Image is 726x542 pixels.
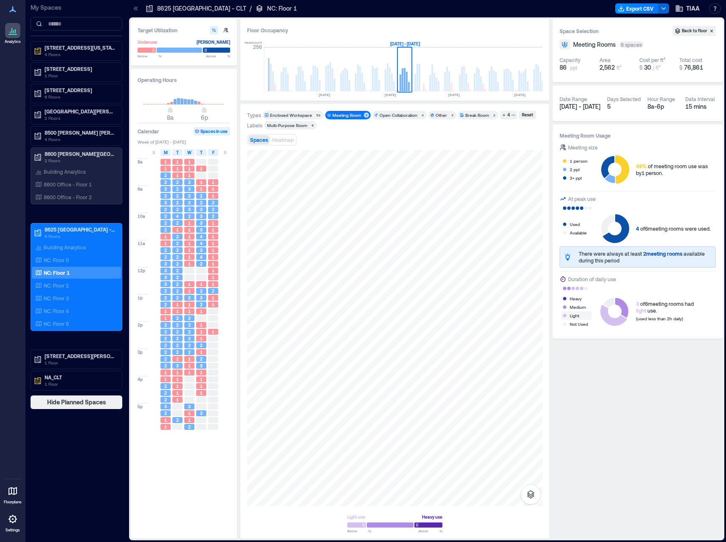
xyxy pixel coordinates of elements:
span: light [636,308,646,313]
span: 2 [188,295,191,301]
span: 1 [188,308,191,314]
span: 2 [176,261,179,267]
span: 2 [164,220,167,226]
span: 1 [200,349,203,355]
span: 3 [200,295,203,301]
span: 1 [188,247,191,253]
p: 8500 [PERSON_NAME] [PERSON_NAME] - CLT [45,129,116,136]
span: 1 [200,179,203,185]
p: NC: Floor 3 [44,295,69,302]
span: 1 [212,240,214,246]
span: 1 [212,281,214,287]
a: Settings [3,509,23,535]
span: 1p [138,295,143,301]
a: Analytics [2,20,23,47]
span: Below % [138,54,161,59]
h3: Operating Hours [138,76,230,84]
button: Hide Planned Spaces [31,395,122,409]
span: ppl [570,64,577,71]
span: 1 [188,356,191,362]
span: 2 [188,336,191,342]
span: 2 [212,206,214,212]
p: NC: Floor 2 [44,282,69,289]
span: 4p [138,376,143,382]
div: 52 [315,113,322,118]
span: 4 [200,240,203,246]
span: 1 [200,186,203,192]
span: 2 [188,193,191,199]
span: 1 [176,376,179,382]
span: S [224,149,226,156]
span: 1 [200,336,203,342]
span: 3 [200,227,203,233]
p: 4 Floors [45,136,116,143]
span: 2 [176,288,179,294]
span: Hide Planned Spaces [47,398,106,406]
span: 1 [200,329,203,335]
span: 10a [138,213,145,219]
span: 2p [138,322,143,328]
span: Above % [206,54,230,59]
p: NC: Floor 5 [44,320,69,327]
span: 2 [164,356,167,362]
p: 6 Floors [45,93,116,100]
p: Analytics [5,39,21,44]
span: 1 [176,370,179,375]
span: 1 [200,308,203,314]
span: 1 [164,166,167,172]
span: [DATE] - [DATE] [560,103,600,110]
span: 2 [176,274,179,280]
button: Heatmap [270,135,295,144]
span: 2 [188,315,191,321]
p: 1 Floor [45,381,116,387]
p: 8600 Office - Floor 1 [44,181,92,188]
p: 2 Floors [45,115,116,121]
span: 1 [164,370,167,375]
span: 3 [188,206,191,212]
span: 1 [188,281,191,287]
p: 1 Floor [45,72,116,79]
span: 2 [164,336,167,342]
div: 5 [607,102,641,111]
span: 2 [200,356,203,362]
span: 86 [560,63,567,72]
span: 1 [188,172,191,178]
span: 12p [138,268,145,274]
span: 1 [188,302,191,308]
p: NC: Floor 1 [44,269,70,276]
h3: Calendar [138,127,159,135]
span: 2 [188,213,191,219]
p: [STREET_ADDRESS] [45,87,116,93]
span: 2 [200,342,203,348]
div: 6 spaces [619,41,644,48]
span: 1 [176,308,179,314]
span: 2 [188,200,191,206]
a: Floorplans [1,481,24,507]
span: 5p [138,404,143,409]
span: 3p [138,349,143,355]
span: 3 [200,363,203,369]
span: 1 [176,356,179,362]
div: Light [570,311,579,320]
h3: Space Selection [560,27,673,35]
p: NC: Floor 1 [267,4,297,13]
span: 2 [176,322,179,328]
p: Building Analytics [44,244,86,251]
span: 1 [176,383,179,389]
span: / ft² [653,65,661,71]
span: 1 [188,240,191,246]
span: 1 [176,227,179,233]
div: Cost per ft² [639,56,665,63]
div: Available [570,229,587,237]
text: [DATE] [385,93,396,97]
p: [STREET_ADDRESS][US_STATE] [45,44,116,51]
span: 2 [164,254,167,260]
div: Total cost [679,56,702,63]
span: 1 [212,186,214,192]
span: 1 [200,390,203,396]
span: 2 [176,336,179,342]
div: of 6 meeting rooms had use. [636,300,694,314]
span: 2 [164,206,167,212]
div: Types [247,112,261,119]
span: 2 [176,295,179,301]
